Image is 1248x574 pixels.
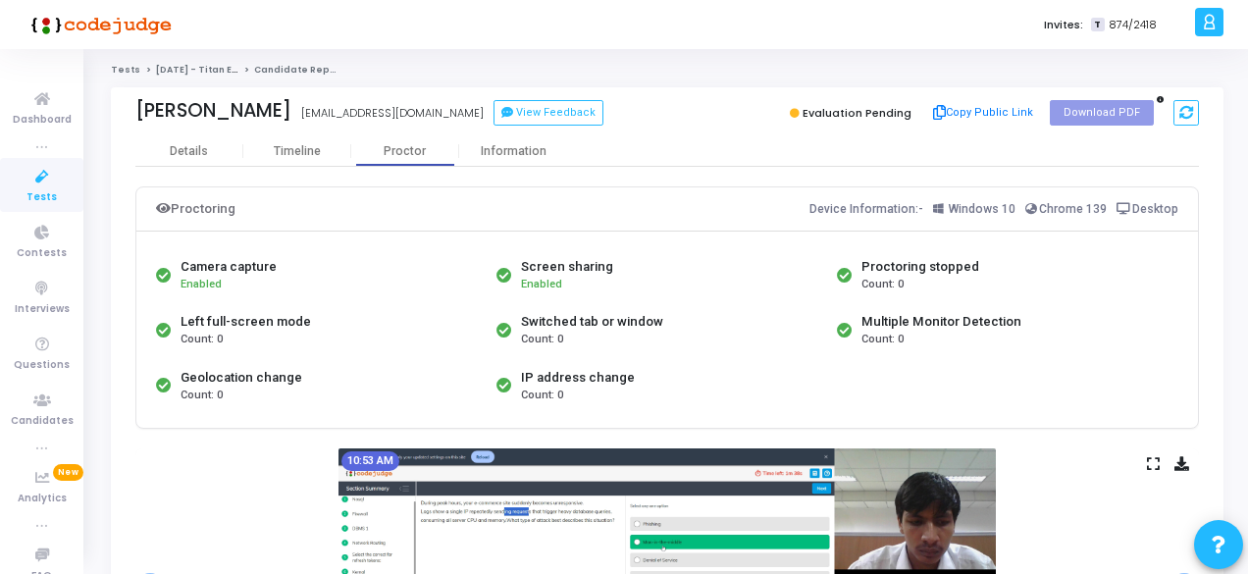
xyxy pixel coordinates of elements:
span: Dashboard [13,112,72,129]
span: Chrome 139 [1039,202,1107,216]
div: [PERSON_NAME] [135,99,291,122]
div: Multiple Monitor Detection [861,312,1021,332]
div: Proctoring [156,197,235,221]
div: [EMAIL_ADDRESS][DOMAIN_NAME] [301,105,484,122]
a: Tests [111,64,140,76]
span: Contests [17,245,67,262]
span: Count: 0 [521,388,563,404]
span: Candidate Report [254,64,344,76]
mat-chip: 10:53 AM [341,451,399,471]
label: Invites: [1044,17,1083,33]
span: Candidates [11,413,74,430]
span: New [53,464,83,481]
div: Device Information:- [809,197,1179,221]
img: logo [25,5,172,44]
span: Evaluation Pending [803,105,911,121]
div: Switched tab or window [521,312,663,332]
span: Tests [26,189,57,206]
span: Questions [14,357,70,374]
div: Timeline [274,144,321,159]
div: Proctor [351,144,459,159]
button: View Feedback [494,100,603,126]
span: T [1091,18,1104,32]
span: Count: 0 [861,332,904,348]
span: Enabled [521,278,562,290]
button: Download PDF [1050,100,1154,126]
div: Information [459,144,567,159]
div: Proctoring stopped [861,257,979,277]
span: Windows 10 [949,202,1015,216]
div: Geolocation change [181,368,302,388]
span: Desktop [1132,202,1178,216]
div: Camera capture [181,257,277,277]
button: Copy Public Link [927,98,1040,128]
div: IP address change [521,368,635,388]
nav: breadcrumb [111,64,1223,77]
span: Enabled [181,278,222,290]
span: Count: 0 [861,277,904,293]
span: 874/2418 [1109,17,1157,33]
a: [DATE] - Titan Engineering Intern 2026 [156,64,344,76]
span: Analytics [18,491,67,507]
div: Left full-screen mode [181,312,311,332]
span: Count: 0 [181,388,223,404]
div: Details [170,144,208,159]
span: Interviews [15,301,70,318]
span: Count: 0 [181,332,223,348]
div: Screen sharing [521,257,613,277]
span: Count: 0 [521,332,563,348]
